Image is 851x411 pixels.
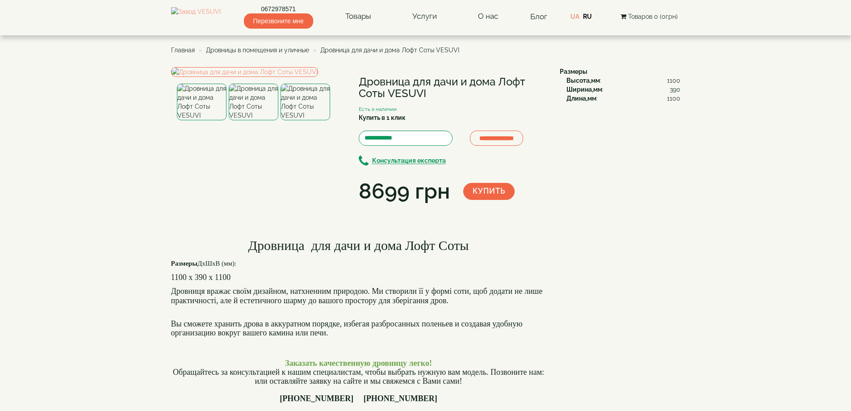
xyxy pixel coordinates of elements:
font: Дровница для дачи и дома Лофт Соты [248,238,469,253]
a: Товары [336,6,380,27]
label: Купить в 1 клик [359,113,406,122]
b: Ширина,мм [566,86,602,93]
img: Дровница для дачи и дома Лофт Соты VESUVI [171,67,318,77]
b: Заказать качественную дровницу легко! [285,359,432,368]
img: Дровница для дачи и дома Лофт Соты VESUVI [229,84,278,120]
img: Завод VESUVI [171,7,221,26]
a: 0672978571 [244,4,313,13]
b: Размеры [560,68,587,75]
div: : [566,85,680,94]
span: Дровница для дачи и дома Лофт Соты VESUVI [320,47,459,54]
button: Купить [463,183,515,200]
div: : [566,76,680,85]
a: Дровницы в помещения и уличные [206,47,309,54]
div: 8699 грн [359,176,450,207]
span: или оставляйте заявку на сайте и мы свяжемся с Вами сами! [255,377,462,386]
a: UA [570,13,579,20]
span: Перезвоните мне [244,13,313,29]
div: : [566,94,680,103]
span: 1100 [667,94,680,103]
b: Консультация експерта [372,157,446,165]
font: Дровниця вражає своїм дизайном, натхненним природою. Ми створили її у формі соти, щоб додати не л... [171,287,543,305]
span: Обращайтесь за консультацией к нашим специалистам, чтобы выбрать нужную вам модель. Позвоните нам: [173,368,544,377]
span: ДхШхВ (мм): [197,260,236,267]
b: Высота,мм [566,77,600,84]
font: 1100 x 390 x 1100 [171,273,231,282]
font: Вы сможете хранить дрова в аккуратном порядке, избегая разбросанных поленьев и создавая удобную о... [171,319,523,338]
img: Дровница для дачи и дома Лофт Соты VESUVI [281,84,330,120]
h1: Дровница для дачи и дома Лофт Соты VESUVI [359,76,546,100]
b: [PHONE_NUMBER] [PHONE_NUMBER] [280,394,437,403]
small: Есть в наличии [359,106,397,112]
span: 1100 [667,76,680,85]
a: Блог [530,12,547,21]
span: 390 [670,85,680,94]
a: О нас [469,6,507,27]
span: Товаров 0 (0грн) [628,13,678,20]
a: Услуги [403,6,446,27]
button: Товаров 0 (0грн) [618,12,680,21]
b: Размеры [171,260,197,267]
a: RU [583,13,592,20]
b: Длина,мм [566,95,596,102]
img: Дровница для дачи и дома Лофт Соты VESUVI [177,84,226,120]
a: Главная [171,47,195,54]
